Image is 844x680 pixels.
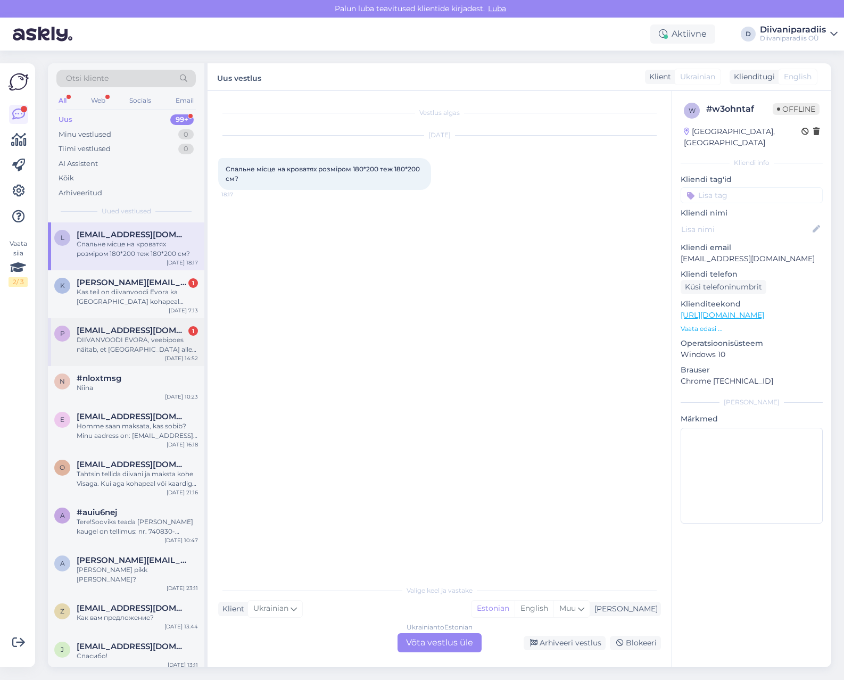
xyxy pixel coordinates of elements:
[127,94,153,107] div: Socials
[188,278,198,288] div: 1
[168,661,198,669] div: [DATE] 13:11
[515,601,553,617] div: English
[559,603,576,613] span: Muu
[77,603,187,613] span: zban@list.ru
[164,623,198,631] div: [DATE] 13:44
[77,613,198,623] div: Как вам предложение?
[178,144,194,154] div: 0
[61,645,64,653] span: j
[77,421,198,441] div: Homme saan maksata, kas sobib? Minu aadress on: [EMAIL_ADDRESS][DOMAIN_NAME]
[253,603,288,615] span: Ukrainian
[77,287,198,306] div: Kas teil on diivanvoodi Evora ka [GEOGRAPHIC_DATA] kohapeal vaatamiseks?
[650,24,715,44] div: Aktiivne
[681,376,823,387] p: Chrome [TECHNICAL_ID]
[167,441,198,449] div: [DATE] 16:18
[681,364,823,376] p: Brauser
[681,397,823,407] div: [PERSON_NAME]
[681,413,823,425] p: Märkmed
[730,71,775,82] div: Klienditugi
[59,173,74,184] div: Kõik
[77,642,187,651] span: juliaprigoda@mail.ru
[167,259,198,267] div: [DATE] 18:17
[524,636,606,650] div: Arhiveeri vestlus
[226,165,421,183] span: Спальне місце на кроватях розміром 180*200 теж 180*200 см?
[77,555,187,565] span: Aleksandr.gassilin@gmail.com
[9,239,28,287] div: Vaata siia
[9,277,28,287] div: 2 / 3
[217,70,261,84] label: Uus vestlus
[681,187,823,203] input: Lisa tag
[89,94,107,107] div: Web
[188,326,198,336] div: 1
[681,223,810,235] input: Lisa nimi
[221,190,261,198] span: 18:17
[485,4,509,13] span: Luba
[59,114,72,125] div: Uus
[760,26,838,43] a: DiivaniparadiisDiivaniparadiis OÜ
[610,636,661,650] div: Blokeeri
[398,633,482,652] div: Võta vestlus üle
[77,412,187,421] span: erikaruban7@gmail.com
[167,488,198,496] div: [DATE] 21:16
[60,559,65,567] span: A
[471,601,515,617] div: Estonian
[178,129,194,140] div: 0
[77,335,198,354] div: DIIVANVOODI EVORA, veebipoes näitab, et [GEOGRAPHIC_DATA] alles. Kas saaks pârnust Tallinna tellida?
[681,253,823,264] p: [EMAIL_ADDRESS][DOMAIN_NAME]
[173,94,196,107] div: Email
[77,508,117,517] span: #auiu6nej
[681,208,823,219] p: Kliendi nimi
[681,174,823,185] p: Kliendi tag'id
[170,114,194,125] div: 99+
[60,377,65,385] span: n
[77,239,198,259] div: Спальне місце на кроватях розміром 180*200 теж 180*200 см?
[706,103,773,115] div: # w3ohntaf
[681,310,764,320] a: [URL][DOMAIN_NAME]
[218,603,244,615] div: Klient
[760,26,826,34] div: Diivaniparadiis
[77,230,187,239] span: Lira.oleandr@gmail.com
[61,234,64,242] span: L
[681,338,823,349] p: Operatsioonisüsteem
[760,34,826,43] div: Diivaniparadiis OÜ
[407,623,473,632] div: Ukrainian to Estonian
[681,158,823,168] div: Kliendi info
[169,306,198,314] div: [DATE] 7:13
[680,71,715,82] span: Ukrainian
[59,188,102,198] div: Arhiveeritud
[165,354,198,362] div: [DATE] 14:52
[681,349,823,360] p: Windows 10
[741,27,756,42] div: D
[77,383,198,393] div: Niina
[59,144,111,154] div: Tiimi vestlused
[56,94,69,107] div: All
[681,269,823,280] p: Kliendi telefon
[60,329,65,337] span: p
[77,326,187,335] span: pippilottaenok@mail.ee
[164,536,198,544] div: [DATE] 10:47
[60,607,64,615] span: z
[590,603,658,615] div: [PERSON_NAME]
[681,242,823,253] p: Kliendi email
[218,130,661,140] div: [DATE]
[66,73,109,84] span: Otsi kliente
[77,278,187,287] span: kati.malinovski@gmail.com
[167,584,198,592] div: [DATE] 23:11
[689,106,696,114] span: w
[773,103,820,115] span: Offline
[77,469,198,488] div: Tahtsin tellida diivani ja maksta kohe Visaga. Kui aga kohapeal või kaardiga maksevõimalusele vaj...
[165,393,198,401] div: [DATE] 10:23
[645,71,671,82] div: Klient
[102,206,151,216] span: Uued vestlused
[60,463,65,471] span: o
[218,586,661,595] div: Valige keel ja vastake
[59,129,111,140] div: Minu vestlused
[9,72,29,92] img: Askly Logo
[77,460,187,469] span: olgapino78@hotmail.com
[77,651,198,661] div: Спасибо!
[77,374,121,383] span: #nloxtmsg
[59,159,98,169] div: AI Assistent
[60,511,65,519] span: a
[684,126,801,148] div: [GEOGRAPHIC_DATA], [GEOGRAPHIC_DATA]
[77,517,198,536] div: Tere!Sooviks teada [PERSON_NAME] kaugel on tellimus: nr. 740830-25ONLW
